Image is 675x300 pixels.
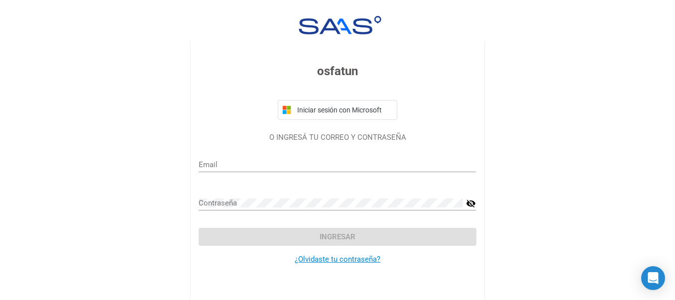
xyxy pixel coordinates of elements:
[199,228,476,246] button: Ingresar
[295,106,393,114] span: Iniciar sesión con Microsoft
[641,266,665,290] div: Open Intercom Messenger
[199,62,476,80] h3: osfatun
[278,100,397,120] button: Iniciar sesión con Microsoft
[295,255,380,264] a: ¿Olvidaste tu contraseña?
[466,198,476,209] mat-icon: visibility_off
[199,132,476,143] p: O INGRESÁ TU CORREO Y CONTRASEÑA
[320,232,355,241] span: Ingresar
